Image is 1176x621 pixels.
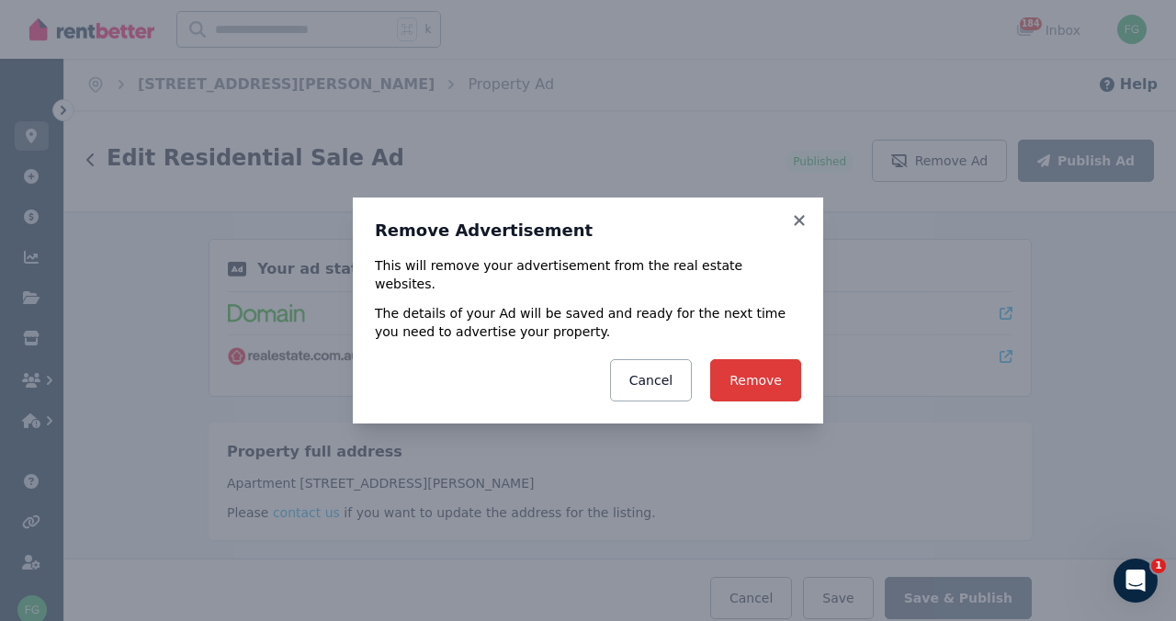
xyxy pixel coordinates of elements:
iframe: Intercom live chat [1114,559,1158,603]
p: This will remove your advertisement from the real estate websites. [375,256,801,293]
p: The details of your Ad will be saved and ready for the next time you need to advertise your prope... [375,304,801,341]
button: Cancel [610,359,692,401]
button: Remove [710,359,801,401]
h3: Remove Advertisement [375,220,801,242]
span: 1 [1151,559,1166,573]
